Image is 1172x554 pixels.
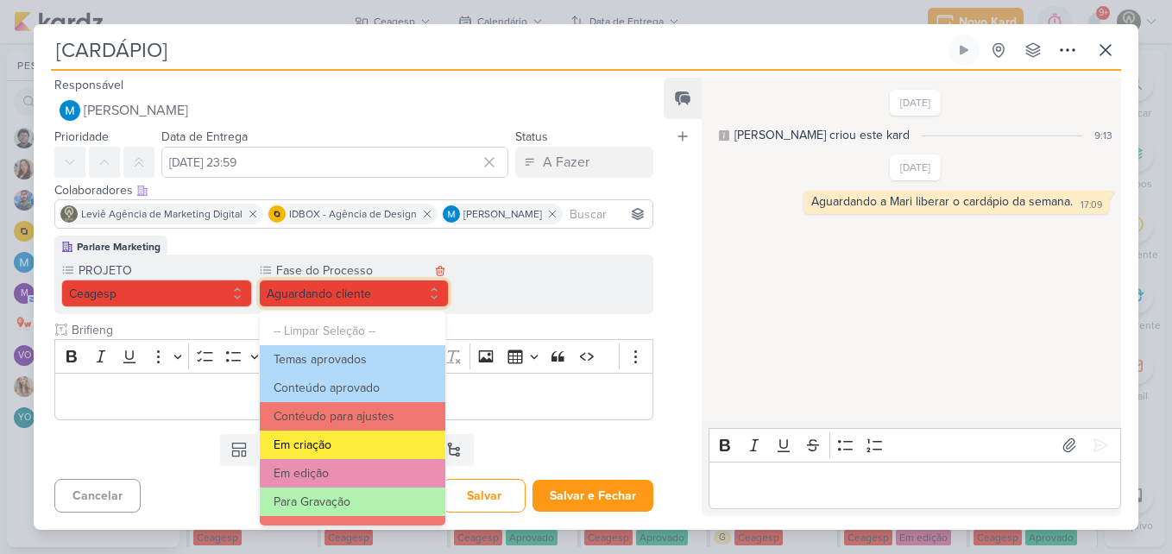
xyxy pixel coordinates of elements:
[1081,198,1102,212] div: 17:09
[515,147,653,178] button: A Fazer
[515,129,548,144] label: Status
[709,428,1121,462] div: Editor toolbar
[543,152,589,173] div: A Fazer
[734,126,910,144] div: [PERSON_NAME] criou este kard
[77,239,161,255] div: Parlare Marketing
[260,374,446,402] button: Conteúdo aprovado
[463,206,542,222] span: [PERSON_NAME]
[260,431,446,459] button: Em criação
[532,480,653,512] button: Salvar e Fechar
[68,321,653,339] input: Texto sem título
[957,43,971,57] div: Ligar relógio
[443,479,526,513] button: Salvar
[54,373,653,420] div: Editor editing area: main
[60,205,78,223] img: Leviê Agência de Marketing Digital
[443,205,460,223] img: MARIANA MIRANDA
[1094,128,1112,143] div: 9:13
[77,261,252,280] label: PROJETO
[54,129,109,144] label: Prioridade
[260,345,446,374] button: Temas aprovados
[811,194,1073,209] div: Aguardando a Mari liberar o cardápio da semana.
[60,100,80,121] img: MARIANA MIRANDA
[54,95,653,126] button: [PERSON_NAME]
[54,339,653,373] div: Editor toolbar
[51,35,945,66] input: Kard Sem Título
[260,317,446,345] button: -- Limpar Seleção --
[268,205,286,223] img: IDBOX - Agência de Design
[54,479,141,513] button: Cancelar
[81,206,243,222] span: Leviê Agência de Marketing Digital
[274,261,431,280] label: Fase do Processo
[260,402,446,431] button: Contéudo para ajustes
[289,206,417,222] span: IDBOX - Agência de Design
[54,181,653,199] div: Colaboradores
[161,129,248,144] label: Data de Entrega
[709,462,1121,509] div: Editor editing area: main
[259,280,450,307] button: Aguardando cliente
[84,100,188,121] span: [PERSON_NAME]
[61,280,252,307] button: Ceagesp
[566,204,649,224] input: Buscar
[260,488,446,516] button: Para Gravação
[54,78,123,92] label: Responsável
[161,147,508,178] input: Select a date
[260,459,446,488] button: Em edição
